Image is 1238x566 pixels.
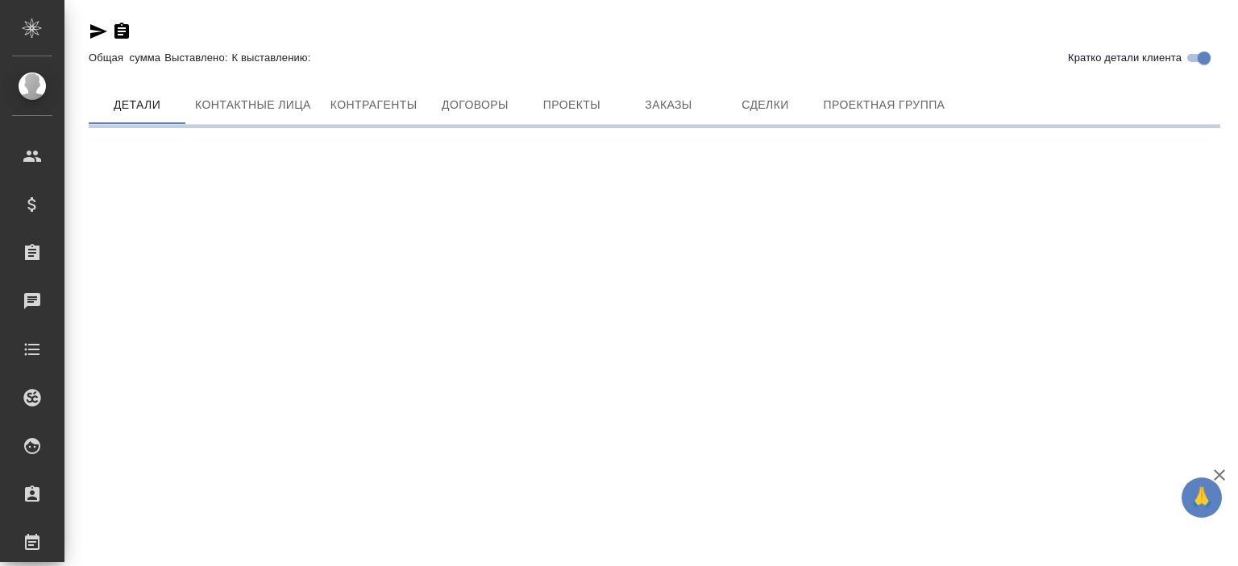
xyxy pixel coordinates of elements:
[436,95,513,115] span: Договоры
[330,95,418,115] span: Контрагенты
[823,95,945,115] span: Проектная группа
[232,52,315,64] p: К выставлению:
[1188,481,1215,514] span: 🙏
[89,52,164,64] p: Общая сумма
[112,22,131,41] button: Скопировать ссылку
[533,95,610,115] span: Проекты
[629,95,707,115] span: Заказы
[1182,477,1222,518] button: 🙏
[726,95,804,115] span: Сделки
[98,95,176,115] span: Детали
[164,52,231,64] p: Выставлено:
[195,95,311,115] span: Контактные лица
[1068,50,1182,66] span: Кратко детали клиента
[89,22,108,41] button: Скопировать ссылку для ЯМессенджера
